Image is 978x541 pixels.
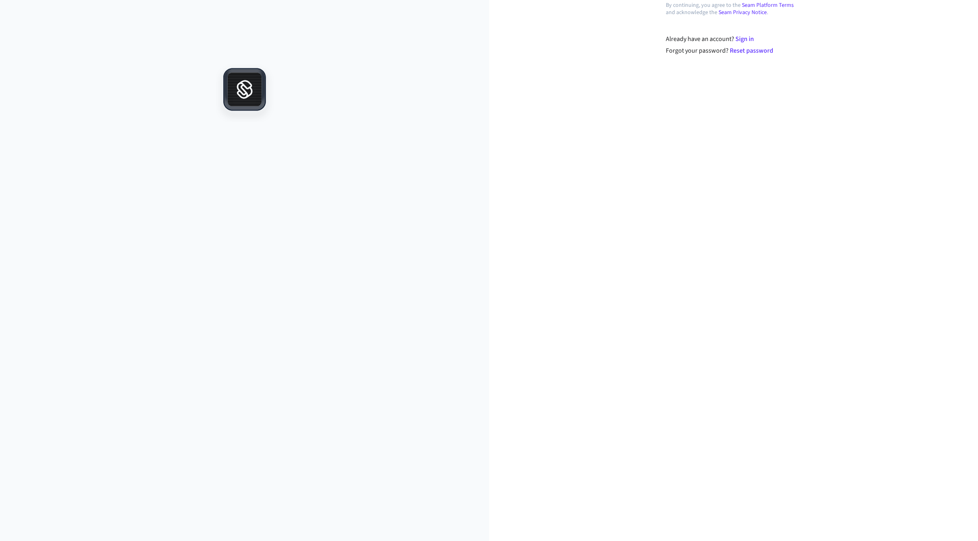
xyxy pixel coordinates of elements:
div: Forgot your password? [666,46,801,55]
a: Seam Privacy Notice [719,8,767,16]
p: By continuing, you agree to the and acknowledge the . [666,2,801,16]
div: Already have an account? [666,34,801,44]
a: Reset password [730,46,773,55]
a: Seam Platform Terms [742,1,794,9]
a: Sign in [735,35,754,43]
